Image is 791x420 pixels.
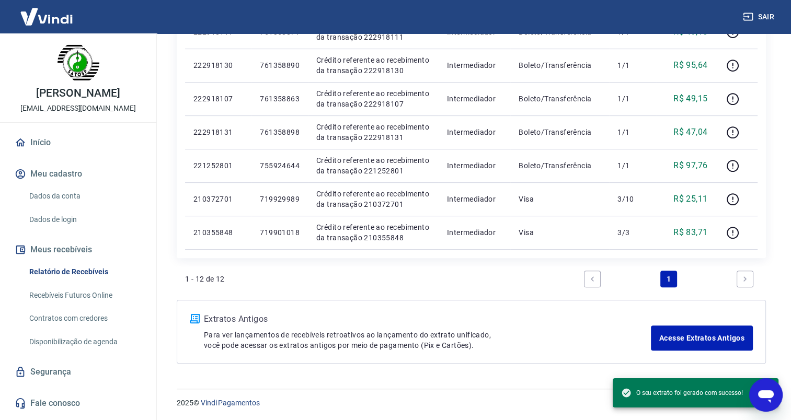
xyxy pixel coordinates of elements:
[193,60,243,71] p: 222918130
[25,185,144,207] a: Dados da conta
[260,94,300,104] p: 761358863
[617,127,648,137] p: 1/1
[617,160,648,171] p: 1/1
[519,60,601,71] p: Boleto/Transferência
[316,222,430,243] p: Crédito referente ao recebimento da transação 210355848
[519,94,601,104] p: Boleto/Transferência
[447,127,502,137] p: Intermediador
[447,160,502,171] p: Intermediador
[673,126,707,138] p: R$ 47,04
[25,331,144,353] a: Disponibilização de agenda
[316,122,430,143] p: Crédito referente ao recebimento da transação 222918131
[13,1,81,32] img: Vindi
[204,313,651,325] p: Extratos Antigos
[316,189,430,209] p: Crédito referente ao recebimento da transação 210372701
[660,271,677,287] a: Page 1 is your current page
[25,209,144,230] a: Dados de login
[673,59,707,72] p: R$ 95,64
[190,314,200,323] img: ícone
[193,94,243,104] p: 222918107
[447,194,502,204] p: Intermediador
[201,399,260,407] a: Vindi Pagamentos
[13,131,144,154] a: Início
[260,227,300,238] p: 719901018
[519,127,601,137] p: Boleto/Transferência
[177,398,766,409] p: 2025 ©
[447,94,502,104] p: Intermediador
[13,162,144,185] button: Meu cadastro
[316,155,430,176] p: Crédito referente ao recebimento da transação 221252801
[185,274,225,284] p: 1 - 12 de 12
[260,160,300,171] p: 755924644
[519,194,601,204] p: Visa
[316,55,430,76] p: Crédito referente ao recebimento da transação 222918130
[621,388,743,398] span: O seu extrato foi gerado com sucesso!
[193,194,243,204] p: 210372701
[260,127,300,137] p: 761358898
[260,60,300,71] p: 761358890
[617,227,648,238] p: 3/3
[584,271,601,287] a: Previous page
[13,392,144,415] a: Fale conosco
[519,160,601,171] p: Boleto/Transferência
[25,261,144,283] a: Relatório de Recebíveis
[673,92,707,105] p: R$ 49,15
[617,94,648,104] p: 1/1
[673,193,707,205] p: R$ 25,11
[25,285,144,306] a: Recebíveis Futuros Online
[193,227,243,238] p: 210355848
[749,378,783,412] iframe: Botão para abrir a janela de mensagens
[741,7,778,27] button: Sair
[673,159,707,172] p: R$ 97,76
[447,60,502,71] p: Intermediador
[58,42,99,84] img: 05f77479-e145-444d-9b3c-0aaf0a3ab483.jpeg
[204,330,651,351] p: Para ver lançamentos de recebíveis retroativos ao lançamento do extrato unificado, você pode aces...
[617,60,648,71] p: 1/1
[193,127,243,137] p: 222918131
[617,194,648,204] p: 3/10
[447,227,502,238] p: Intermediador
[260,194,300,204] p: 719929989
[519,227,601,238] p: Visa
[25,308,144,329] a: Contratos com credores
[13,360,144,383] a: Segurança
[20,103,136,114] p: [EMAIL_ADDRESS][DOMAIN_NAME]
[13,238,144,261] button: Meus recebíveis
[673,226,707,239] p: R$ 83,71
[580,266,758,291] ul: Pagination
[316,88,430,109] p: Crédito referente ao recebimento da transação 222918107
[193,160,243,171] p: 221252801
[651,325,753,351] a: Acesse Extratos Antigos
[36,88,120,99] p: [PERSON_NAME]
[737,271,753,287] a: Next page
